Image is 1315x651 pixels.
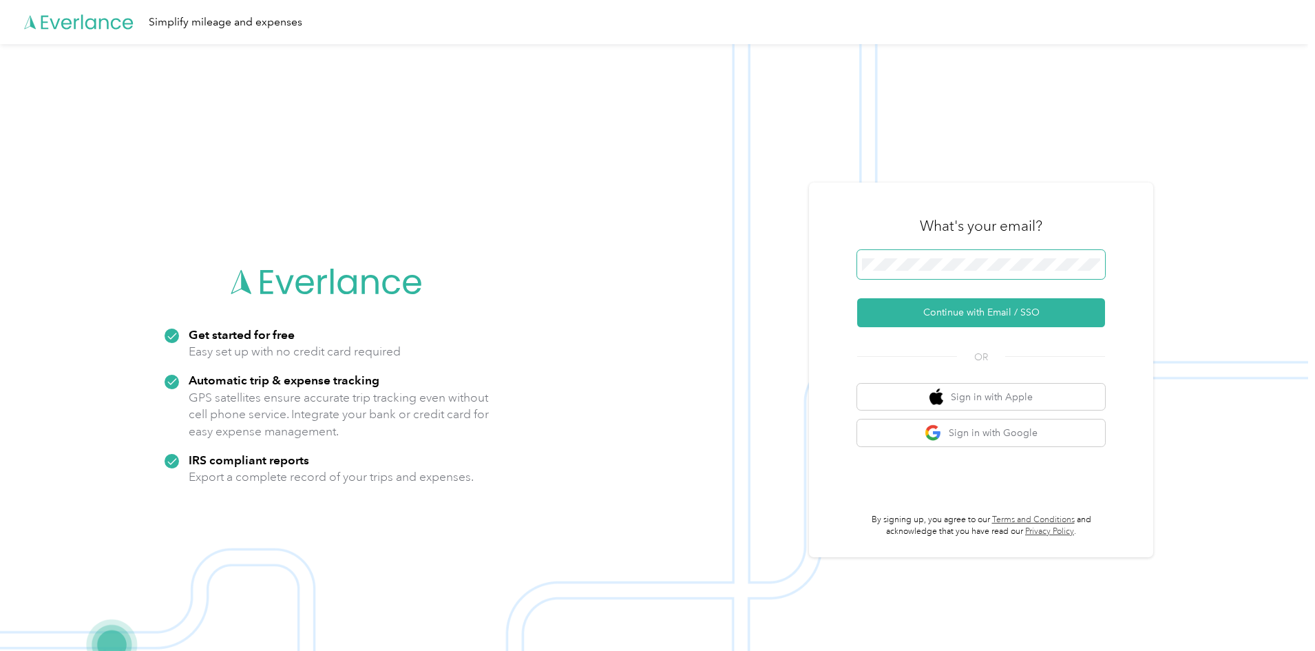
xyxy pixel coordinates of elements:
[992,515,1075,525] a: Terms and Conditions
[1025,526,1074,537] a: Privacy Policy
[189,389,490,440] p: GPS satellites ensure accurate trip tracking even without cell phone service. Integrate your bank...
[925,424,942,442] img: google logo
[857,298,1105,327] button: Continue with Email / SSO
[857,384,1105,411] button: apple logoSign in with Apple
[189,468,474,486] p: Export a complete record of your trips and expenses.
[857,514,1105,538] p: By signing up, you agree to our and acknowledge that you have read our .
[929,389,943,406] img: apple logo
[189,343,401,360] p: Easy set up with no credit card required
[189,327,295,342] strong: Get started for free
[189,453,309,467] strong: IRS compliant reports
[920,216,1042,236] h3: What's your email?
[857,420,1105,446] button: google logoSign in with Google
[149,14,302,31] div: Simplify mileage and expenses
[957,350,1005,364] span: OR
[189,373,379,387] strong: Automatic trip & expense tracking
